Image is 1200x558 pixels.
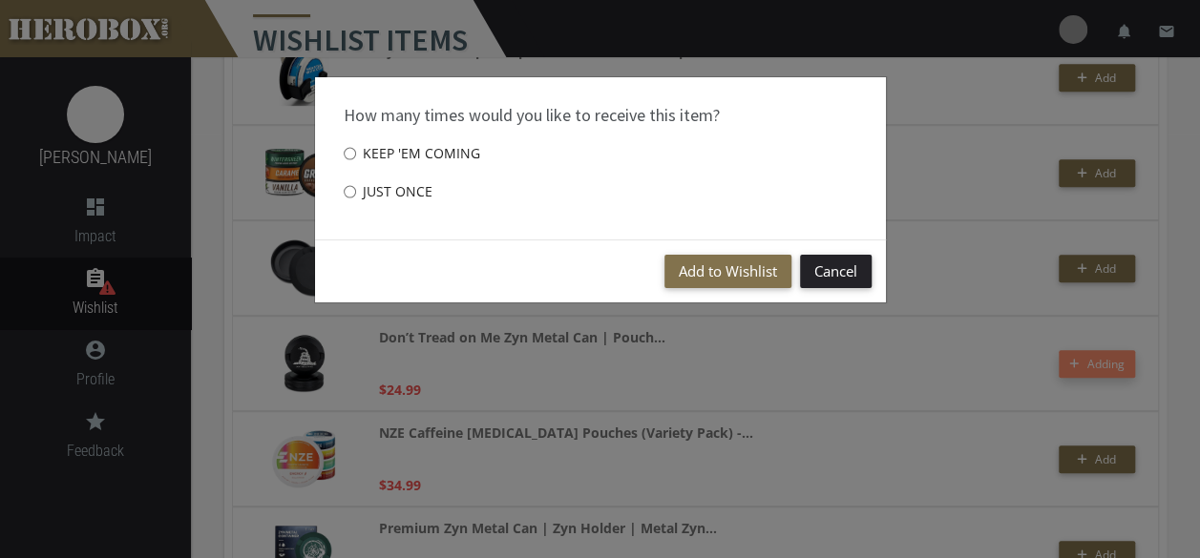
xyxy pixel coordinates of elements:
input: Just once [344,176,356,207]
h4: How many times would you like to receive this item? [344,106,857,125]
input: Keep 'em coming [344,138,356,169]
button: Add to Wishlist [664,255,791,288]
button: Cancel [800,255,872,288]
label: Keep 'em coming [344,134,480,173]
label: Just once [344,173,432,211]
